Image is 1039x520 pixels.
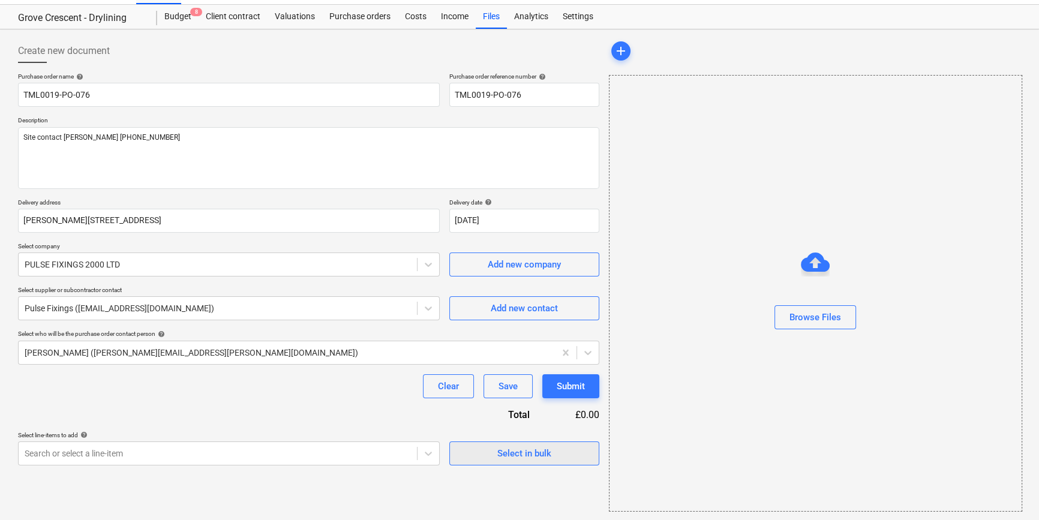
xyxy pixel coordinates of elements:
[549,408,599,422] div: £0.00
[78,431,88,438] span: help
[18,330,599,338] div: Select who will be the purchase order contact person
[789,309,841,325] div: Browse Files
[449,296,599,320] button: Add new contact
[322,5,398,29] a: Purchase orders
[449,73,599,80] div: Purchase order reference number
[268,5,322,29] a: Valuations
[609,75,1022,512] div: Browse Files
[449,209,599,233] input: Delivery date not specified
[497,446,551,461] div: Select in bulk
[199,5,268,29] a: Client contract
[536,73,546,80] span: help
[157,5,199,29] a: Budget8
[18,73,440,80] div: Purchase order name
[398,5,434,29] a: Costs
[438,378,459,394] div: Clear
[449,83,599,107] input: Reference number
[449,441,599,465] button: Select in bulk
[449,199,599,206] div: Delivery date
[18,83,440,107] input: Document name
[18,242,440,253] p: Select company
[476,5,507,29] a: Files
[979,462,1039,520] iframe: Chat Widget
[488,257,561,272] div: Add new company
[74,73,83,80] span: help
[774,305,856,329] button: Browse Files
[614,44,628,58] span: add
[18,44,110,58] span: Create new document
[443,408,549,422] div: Total
[18,431,440,439] div: Select line-items to add
[423,374,474,398] button: Clear
[449,253,599,276] button: Add new company
[491,300,558,316] div: Add new contact
[18,127,599,189] textarea: Site contact [PERSON_NAME] [PHONE_NUMBER]
[482,199,492,206] span: help
[155,330,165,338] span: help
[499,378,518,394] div: Save
[542,374,599,398] button: Submit
[434,5,476,29] a: Income
[157,5,199,29] div: Budget
[18,12,143,25] div: Grove Crescent - Drylining
[557,378,585,394] div: Submit
[18,209,440,233] input: Delivery address
[18,286,440,296] p: Select supplier or subcontractor contact
[507,5,555,29] a: Analytics
[18,116,599,127] p: Description
[555,5,600,29] a: Settings
[190,8,202,16] span: 8
[18,199,440,209] p: Delivery address
[484,374,533,398] button: Save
